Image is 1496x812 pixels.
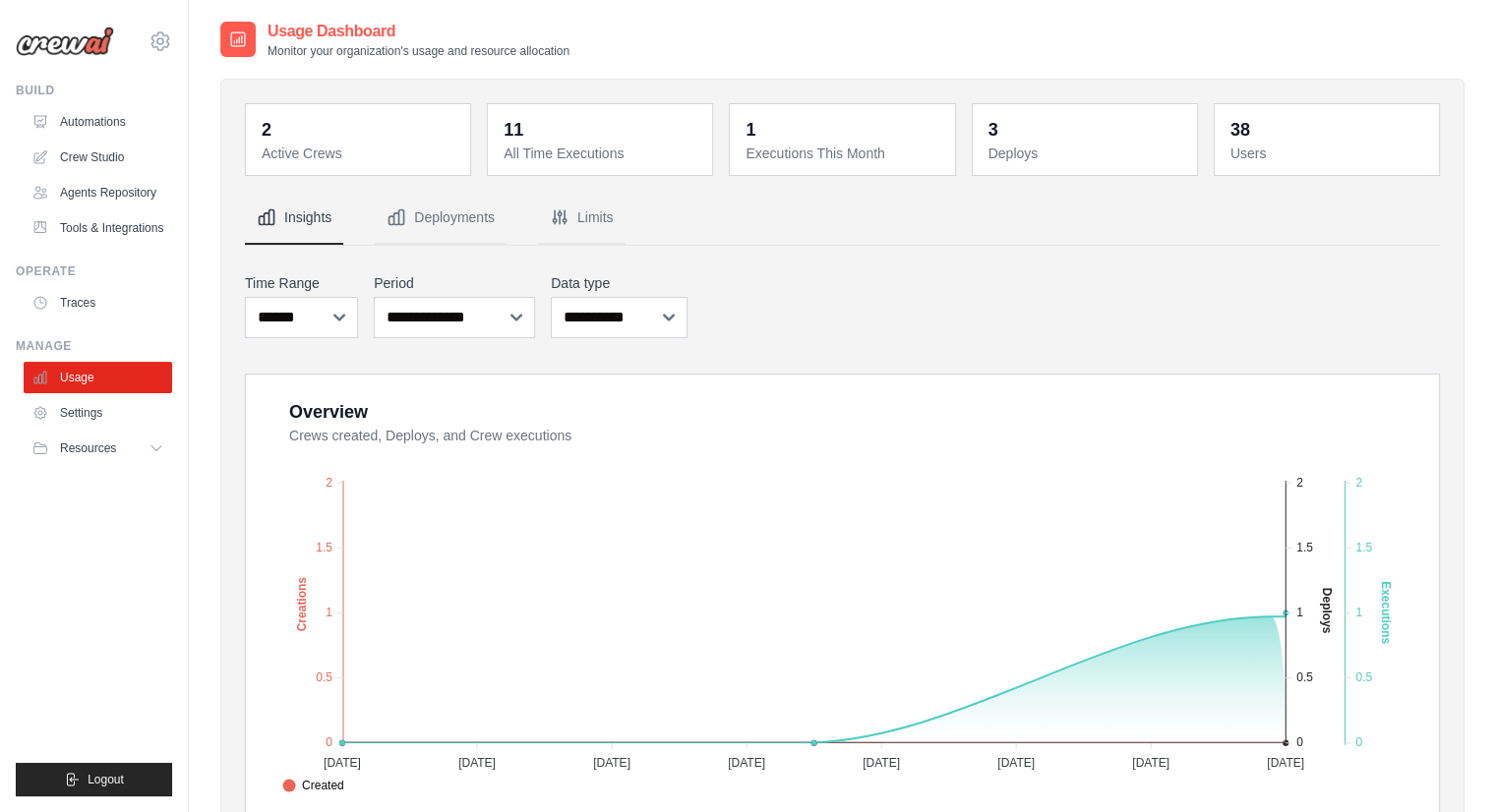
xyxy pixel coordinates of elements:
div: 2 [262,116,271,144]
tspan: 0.5 [1355,670,1372,684]
tspan: 1.5 [1355,540,1372,553]
text: Deploys [1320,587,1334,633]
dt: Deploys [988,144,1185,163]
a: Settings [24,397,172,429]
div: Operate [16,263,172,279]
dt: Users [1230,144,1427,163]
button: Logout [16,763,172,796]
tspan: 1 [1296,606,1303,619]
p: Monitor your organization's usage and resource allocation [268,43,569,59]
text: Creations [295,576,309,631]
div: 1 [746,116,755,144]
tspan: [DATE] [458,755,496,769]
text: Executions [1379,581,1393,644]
label: Data type [551,273,687,293]
dt: Active Crews [262,144,458,163]
a: Usage [24,362,172,393]
tspan: 0 [1355,735,1362,749]
a: Tools & Integrations [24,212,172,244]
dt: Crews created, Deploys, and Crew executions [289,426,1415,445]
button: Insights [245,192,343,245]
img: Logo [16,27,114,56]
tspan: 2 [326,475,332,489]
button: Limits [538,192,626,245]
a: Automations [24,106,172,138]
nav: Tabs [245,192,1440,245]
tspan: 1.5 [316,540,332,553]
a: Agents Repository [24,177,172,208]
div: 3 [988,116,998,144]
div: Build [16,83,172,98]
tspan: 2 [1355,475,1362,489]
tspan: [DATE] [863,755,900,769]
a: Traces [24,287,172,319]
tspan: [DATE] [593,755,630,769]
tspan: 1 [1355,606,1362,619]
span: Created [282,777,344,794]
div: 11 [504,116,523,144]
tspan: 2 [1296,475,1303,489]
tspan: [DATE] [1267,755,1304,769]
label: Period [374,273,535,293]
span: Resources [60,440,116,456]
tspan: 0.5 [316,670,332,684]
tspan: [DATE] [997,755,1035,769]
button: Resources [24,433,172,464]
button: Deployments [375,192,507,245]
div: Manage [16,338,172,354]
tspan: 0 [326,735,332,749]
tspan: 0 [1296,735,1303,749]
tspan: 1 [326,606,332,619]
label: Time Range [245,273,358,293]
tspan: [DATE] [1132,755,1169,769]
h2: Usage Dashboard [268,20,569,43]
dt: All Time Executions [504,144,700,163]
tspan: [DATE] [324,755,361,769]
dt: Executions This Month [746,144,942,163]
tspan: 0.5 [1296,670,1313,684]
span: Logout [88,772,124,787]
tspan: 1.5 [1296,540,1313,553]
div: Overview [289,398,368,426]
a: Crew Studio [24,142,172,173]
div: 38 [1230,116,1250,144]
tspan: [DATE] [728,755,765,769]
